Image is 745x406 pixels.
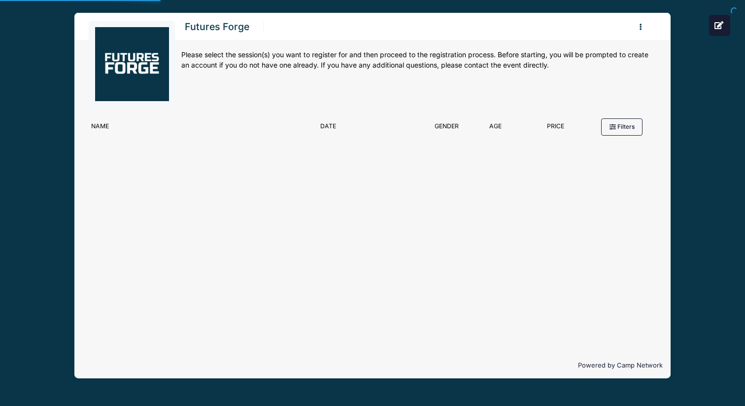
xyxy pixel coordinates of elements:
div: Age [470,122,521,136]
h1: Futures Forge [181,18,252,36]
div: Gender [424,122,470,136]
p: Powered by Camp Network [82,361,663,370]
img: logo [95,27,169,101]
div: Please select the session(s) you want to register for and then proceed to the registration proces... [181,50,656,71]
div: Name [87,122,315,136]
div: Price [521,122,590,136]
button: Filters [601,118,643,135]
div: Date [315,122,424,136]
